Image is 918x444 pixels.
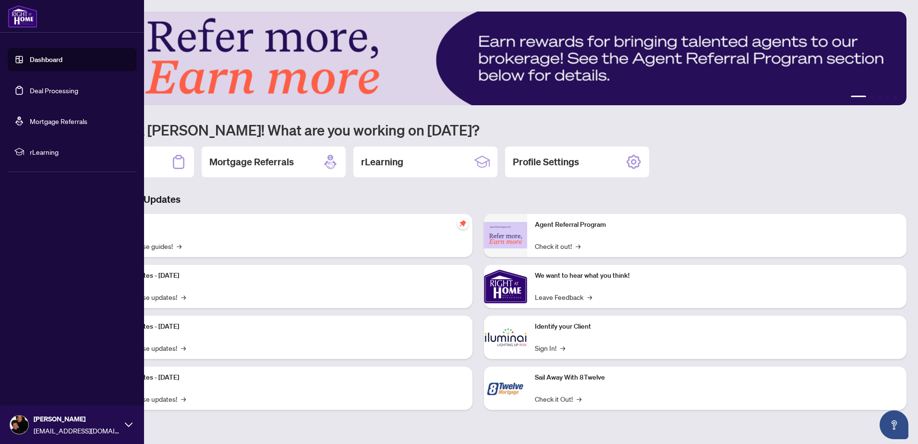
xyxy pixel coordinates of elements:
span: → [587,292,592,302]
p: Self-Help [101,220,465,230]
button: 5 [893,96,897,99]
a: Check it out!→ [535,241,580,251]
img: Profile Icon [10,416,28,434]
button: 3 [878,96,882,99]
p: Identify your Client [535,321,899,332]
a: Check it Out!→ [535,394,581,404]
img: We want to hear what you think! [484,265,527,308]
span: → [560,343,565,353]
span: pushpin [457,218,469,229]
img: logo [8,5,37,28]
button: 1 [851,96,866,99]
span: → [177,241,181,251]
span: [EMAIL_ADDRESS][DOMAIN_NAME] [34,425,120,436]
a: Sign In!→ [535,343,565,353]
img: Agent Referral Program [484,222,527,248]
a: Mortgage Referrals [30,117,87,125]
p: We want to hear what you think! [535,271,899,281]
img: Slide 0 [50,12,906,105]
img: Identify your Client [484,316,527,359]
img: Sail Away With 8Twelve [484,367,527,410]
h3: Brokerage & Industry Updates [50,193,906,206]
button: 2 [870,96,874,99]
span: → [576,241,580,251]
p: Sail Away With 8Twelve [535,372,899,383]
span: → [181,292,186,302]
a: Deal Processing [30,86,78,95]
span: rLearning [30,147,130,157]
h2: Mortgage Referrals [209,155,294,169]
span: → [181,343,186,353]
h2: rLearning [361,155,403,169]
span: → [181,394,186,404]
span: → [577,394,581,404]
p: Platform Updates - [DATE] [101,321,465,332]
span: [PERSON_NAME] [34,414,120,424]
p: Platform Updates - [DATE] [101,372,465,383]
h1: Welcome back [PERSON_NAME]! What are you working on [DATE]? [50,121,906,139]
button: Open asap [880,410,908,439]
a: Dashboard [30,55,62,64]
p: Agent Referral Program [535,220,899,230]
h2: Profile Settings [513,155,579,169]
p: Platform Updates - [DATE] [101,271,465,281]
a: Leave Feedback→ [535,292,592,302]
button: 4 [885,96,889,99]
